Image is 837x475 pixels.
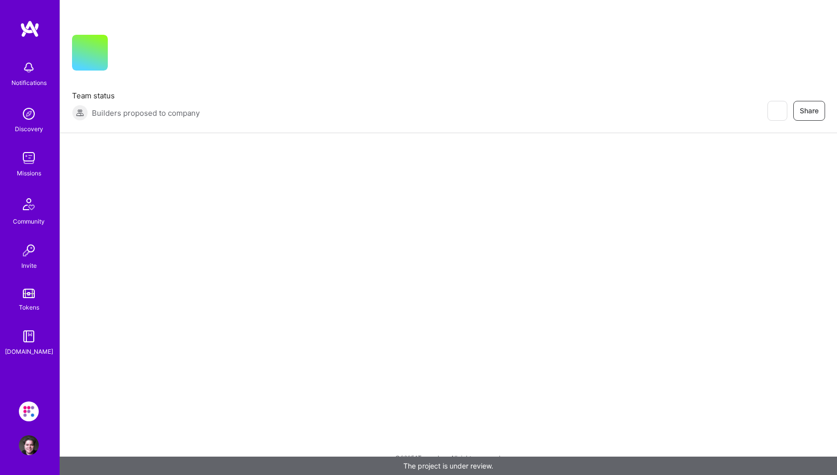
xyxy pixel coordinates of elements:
div: Notifications [11,78,47,88]
img: discovery [19,104,39,124]
img: logo [20,20,40,38]
div: The project is under review. [60,457,837,475]
img: guide book [19,326,39,346]
img: bell [19,58,39,78]
div: Community [13,216,45,227]
img: User Avatar [19,435,39,455]
img: tokens [23,289,35,298]
img: teamwork [19,148,39,168]
i: icon CompanyGray [120,51,128,59]
span: Builders proposed to company [92,108,200,118]
span: Share [800,106,819,116]
div: Discovery [15,124,43,134]
img: Builders proposed to company [72,105,88,121]
div: Missions [17,168,41,178]
i: icon EyeClosed [773,107,781,115]
div: Invite [21,260,37,271]
img: Invite [19,240,39,260]
button: Share [793,101,825,121]
a: User Avatar [16,435,41,455]
img: Community [17,192,41,216]
a: Evinced: Learning portal and AI content generation [16,401,41,421]
div: [DOMAIN_NAME] [5,346,53,357]
div: Tokens [19,302,39,313]
span: Team status [72,90,200,101]
img: Evinced: Learning portal and AI content generation [19,401,39,421]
